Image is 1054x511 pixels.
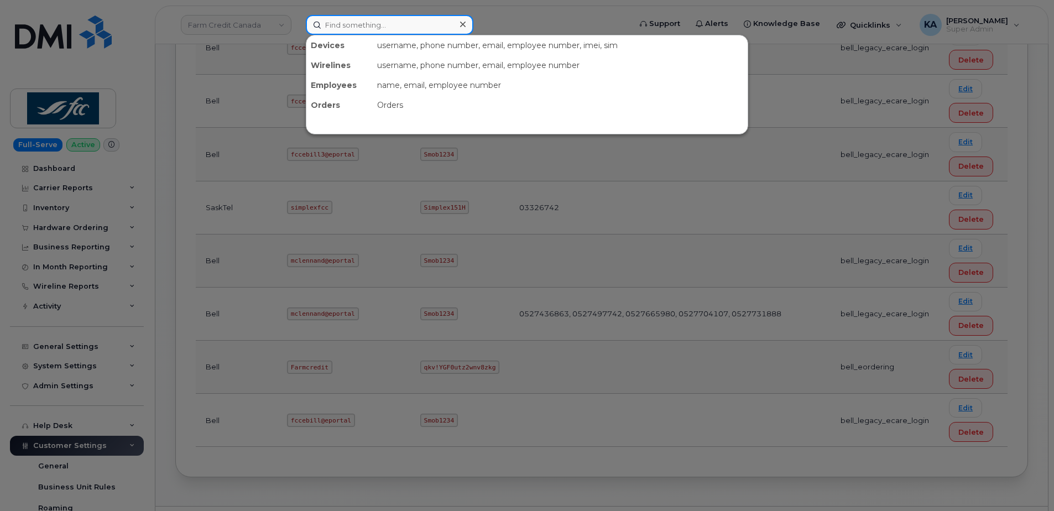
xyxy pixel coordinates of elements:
[306,75,373,95] div: Employees
[1006,463,1046,503] iframe: Messenger Launcher
[373,95,748,115] div: Orders
[306,95,373,115] div: Orders
[306,15,473,35] input: Find something...
[306,55,373,75] div: Wirelines
[373,75,748,95] div: name, email, employee number
[373,35,748,55] div: username, phone number, email, employee number, imei, sim
[306,35,373,55] div: Devices
[373,55,748,75] div: username, phone number, email, employee number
